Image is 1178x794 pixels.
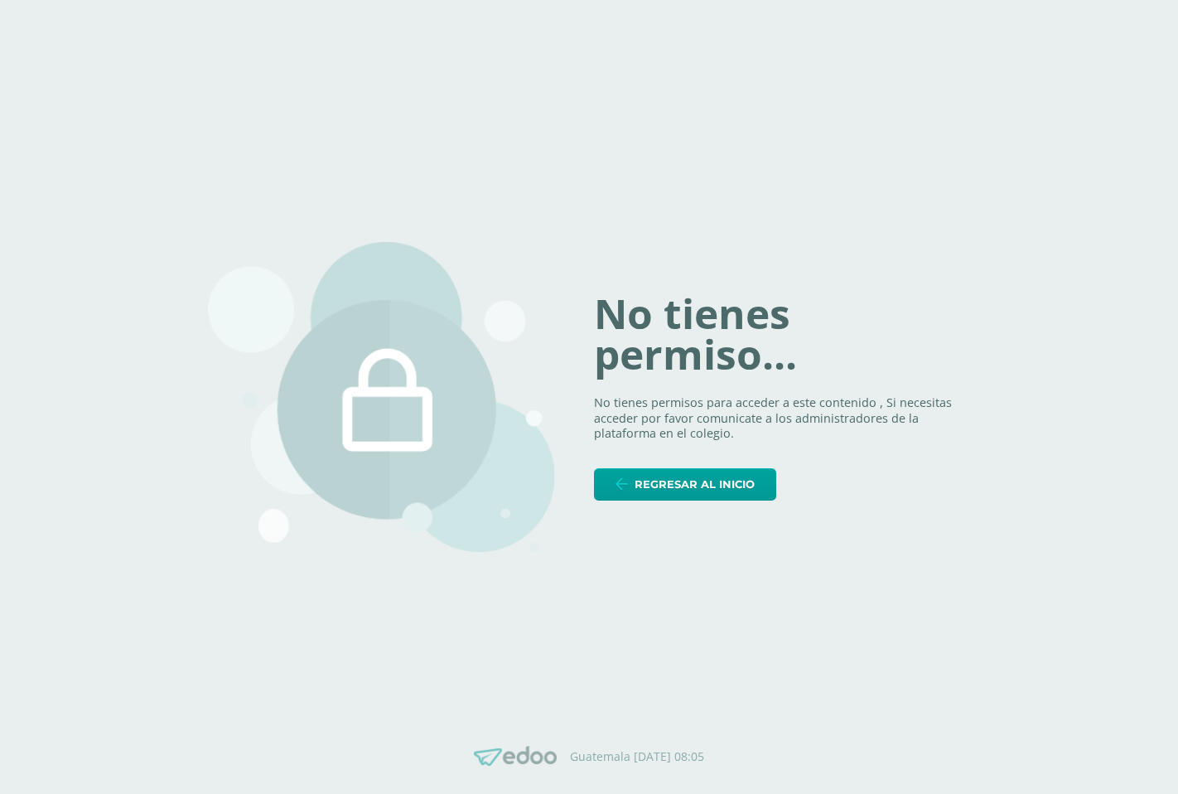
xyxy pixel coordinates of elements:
img: 403.png [208,242,554,552]
p: Guatemala [DATE] 08:05 [570,749,704,764]
h1: No tienes permiso... [594,293,970,375]
p: No tienes permisos para acceder a este contenido , Si necesitas acceder por favor comunicate a lo... [594,395,970,442]
span: Regresar al inicio [635,469,755,500]
a: Regresar al inicio [594,468,776,501]
img: Edoo [474,746,557,767]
